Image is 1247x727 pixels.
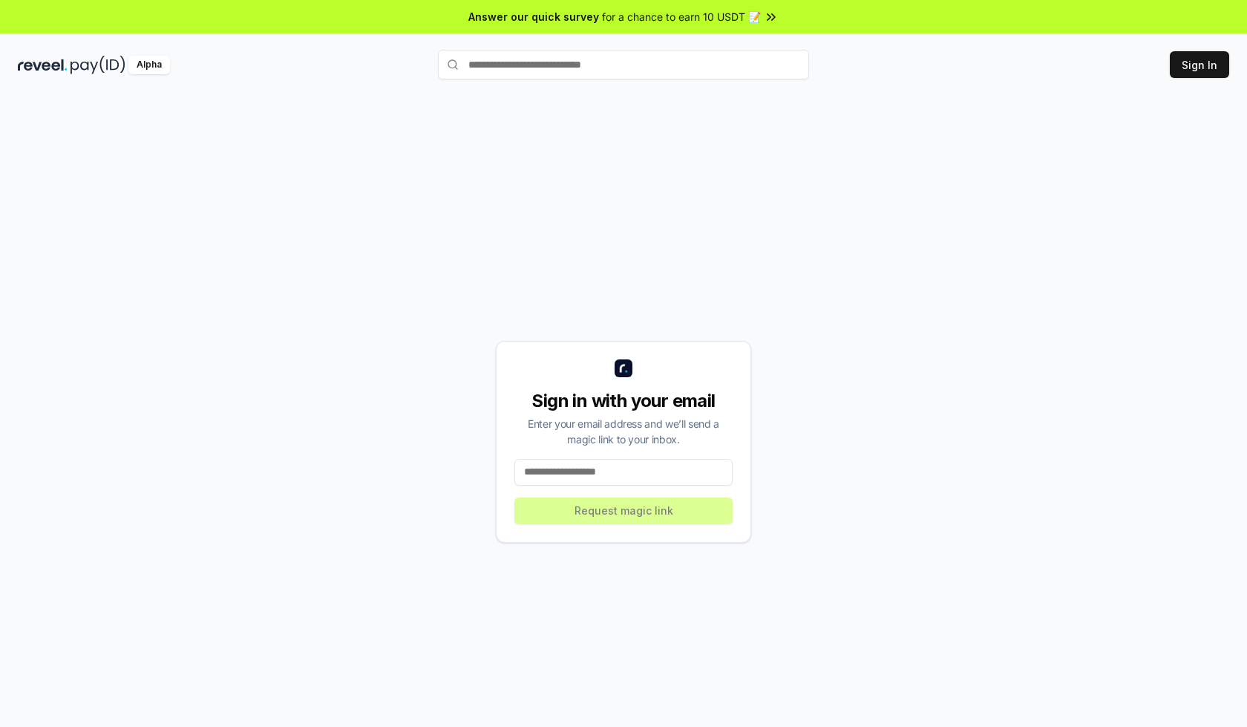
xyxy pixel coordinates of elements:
[514,389,733,413] div: Sign in with your email
[18,56,68,74] img: reveel_dark
[71,56,125,74] img: pay_id
[602,9,761,25] span: for a chance to earn 10 USDT 📝
[468,9,599,25] span: Answer our quick survey
[615,359,632,377] img: logo_small
[128,56,170,74] div: Alpha
[514,416,733,447] div: Enter your email address and we’ll send a magic link to your inbox.
[1170,51,1229,78] button: Sign In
